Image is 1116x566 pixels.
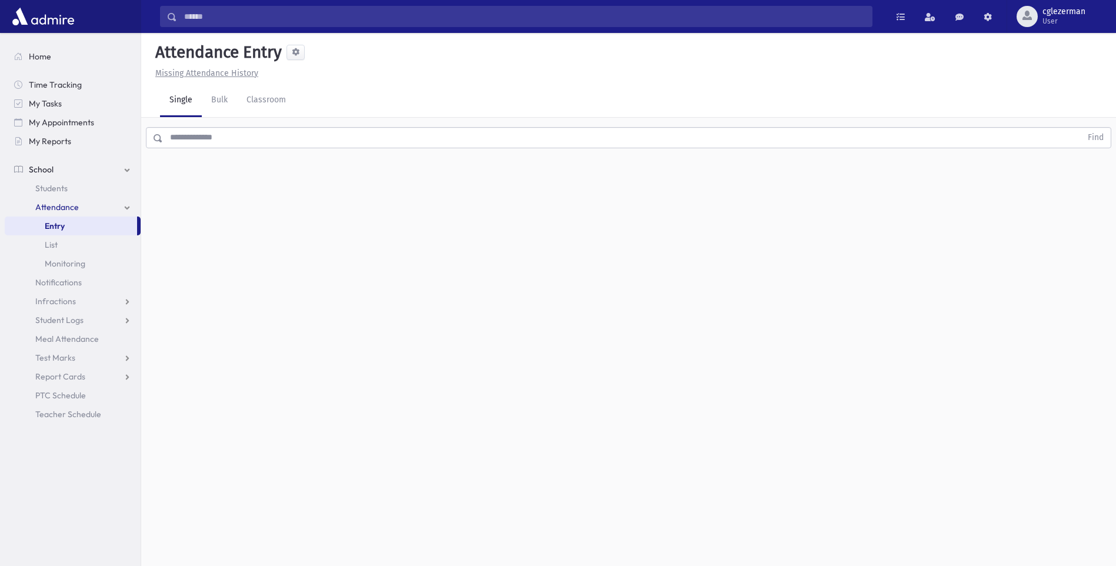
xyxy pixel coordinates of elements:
a: Students [5,179,141,198]
span: User [1042,16,1085,26]
span: My Appointments [29,117,94,128]
a: My Reports [5,132,141,151]
a: Student Logs [5,311,141,329]
span: School [29,164,54,175]
span: List [45,239,58,250]
a: Teacher Schedule [5,405,141,424]
span: Attendance [35,202,79,212]
input: Search [177,6,872,27]
a: My Appointments [5,113,141,132]
button: Find [1081,128,1111,148]
a: Missing Attendance History [151,68,258,78]
a: Test Marks [5,348,141,367]
a: Time Tracking [5,75,141,94]
span: Infractions [35,296,76,307]
span: My Tasks [29,98,62,109]
a: Report Cards [5,367,141,386]
span: Monitoring [45,258,85,269]
a: Home [5,47,141,66]
span: Report Cards [35,371,85,382]
a: Bulk [202,84,237,117]
a: Infractions [5,292,141,311]
a: My Tasks [5,94,141,113]
span: Time Tracking [29,79,82,90]
a: School [5,160,141,179]
span: Meal Attendance [35,334,99,344]
span: Students [35,183,68,194]
a: Classroom [237,84,295,117]
a: PTC Schedule [5,386,141,405]
h5: Attendance Entry [151,42,282,62]
a: Attendance [5,198,141,217]
span: cglezerman [1042,7,1085,16]
span: Student Logs [35,315,84,325]
span: My Reports [29,136,71,147]
span: Notifications [35,277,82,288]
a: Entry [5,217,137,235]
span: Home [29,51,51,62]
a: Monitoring [5,254,141,273]
span: Teacher Schedule [35,409,101,419]
img: AdmirePro [9,5,77,28]
u: Missing Attendance History [155,68,258,78]
a: Single [160,84,202,117]
a: Notifications [5,273,141,292]
a: Meal Attendance [5,329,141,348]
span: Test Marks [35,352,75,363]
span: PTC Schedule [35,390,86,401]
a: List [5,235,141,254]
span: Entry [45,221,65,231]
